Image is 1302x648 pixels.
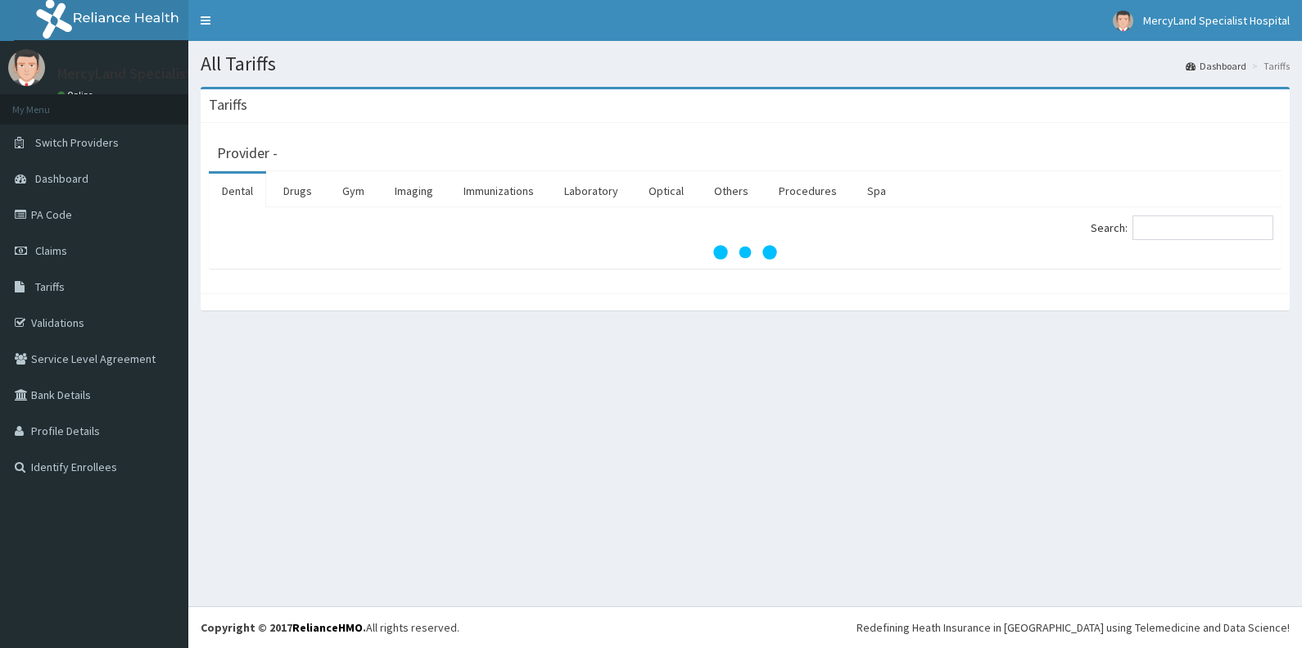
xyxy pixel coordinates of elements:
[209,97,247,112] h3: Tariffs
[188,606,1302,648] footer: All rights reserved.
[35,135,119,150] span: Switch Providers
[8,49,45,86] img: User Image
[1186,59,1246,73] a: Dashboard
[57,66,250,81] p: MercyLand Specialist Hospital
[217,146,278,161] h3: Provider -
[382,174,446,208] a: Imaging
[201,53,1290,75] h1: All Tariffs
[35,279,65,294] span: Tariffs
[57,89,97,101] a: Online
[857,619,1290,636] div: Redefining Heath Insurance in [GEOGRAPHIC_DATA] using Telemedicine and Data Science!
[1091,215,1273,240] label: Search:
[270,174,325,208] a: Drugs
[35,171,88,186] span: Dashboard
[1248,59,1290,73] li: Tariffs
[766,174,850,208] a: Procedures
[551,174,631,208] a: Laboratory
[35,243,67,258] span: Claims
[1132,215,1273,240] input: Search:
[292,620,363,635] a: RelianceHMO
[712,220,778,285] svg: audio-loading
[329,174,377,208] a: Gym
[1113,11,1133,31] img: User Image
[209,174,266,208] a: Dental
[201,620,366,635] strong: Copyright © 2017 .
[701,174,762,208] a: Others
[635,174,697,208] a: Optical
[1143,13,1290,28] span: MercyLand Specialist Hospital
[854,174,899,208] a: Spa
[450,174,547,208] a: Immunizations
